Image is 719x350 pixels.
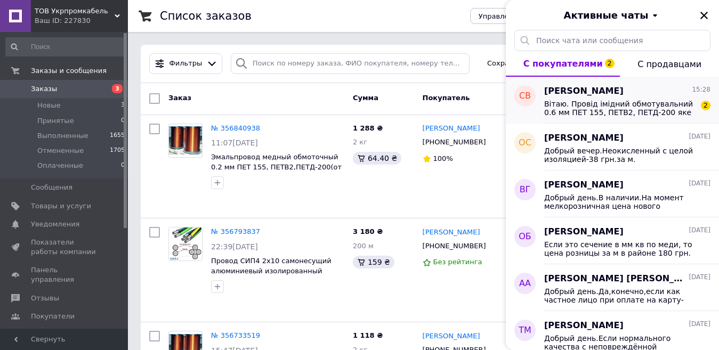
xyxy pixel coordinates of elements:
[160,10,252,22] h1: Список заказов
[692,85,710,94] span: 15:28
[169,59,203,69] span: Фильтры
[211,331,260,339] a: № 356733519
[121,116,125,126] span: 0
[353,138,367,146] span: 2 кг
[506,51,620,77] button: С покупателями2
[544,132,624,144] span: [PERSON_NAME]
[423,227,480,238] a: [PERSON_NAME]
[506,170,719,217] button: ВГ[PERSON_NAME][DATE]Добрый день.В наличии.На момент мелкорозничная цена нового неокисленного 95 ...
[564,9,649,22] span: Активные чаты
[35,16,128,26] div: Ваш ID: 227830
[519,324,531,337] span: ТМ
[168,227,203,261] a: Фото товару
[423,331,480,341] a: [PERSON_NAME]
[701,101,710,110] span: 2
[421,135,488,149] div: [PHONE_NUMBER]
[544,287,696,304] span: Добрый день.Да,конечно,если как частное лицо при оплате на карту- мелкорозничная цена-765 грн.за ...
[353,227,383,235] span: 3 180 ₴
[506,264,719,311] button: АА[PERSON_NAME] [PERSON_NAME][DATE]Добрый день.Да,конечно,если как частное лицо при оплате на кар...
[211,257,332,275] a: Провод СИП4 2х10 самонесущий алюминиевый изолированный
[211,139,258,147] span: 11:07[DATE]
[121,101,125,110] span: 3
[353,124,383,132] span: 1 288 ₴
[544,320,624,332] span: [PERSON_NAME]
[211,227,260,235] a: № 356793837
[168,94,191,102] span: Заказ
[168,124,203,158] a: Фото товару
[37,101,61,110] span: Новые
[519,90,531,102] span: СВ
[37,131,88,141] span: Выполненные
[423,124,480,134] a: [PERSON_NAME]
[698,9,710,22] button: Закрыть
[31,84,57,94] span: Заказы
[506,77,719,124] button: СВ[PERSON_NAME]15:28Вітаю. Провід імідний обмотувальний 0.6 мм ПЕТ 155, ПЕТВ2, ПЕТД-200 яке мінім...
[421,239,488,253] div: [PHONE_NUMBER]
[536,9,689,22] button: Активные чаты
[479,12,562,20] span: Управление статусами
[353,94,378,102] span: Сумма
[433,258,482,266] span: Без рейтинга
[37,161,83,170] span: Оплаченные
[506,124,719,170] button: ОС[PERSON_NAME][DATE]Добрый вечер.Неокисленный с целой изоляцией-38 грн.за м.
[353,242,374,250] span: 200 м
[169,126,202,154] img: Фото товару
[544,193,696,210] span: Добрый день.В наличии.На момент мелкорозничная цена нового неокисленного 95 грн. за м
[35,6,115,16] span: ТОВ Укрпромкабель
[689,179,710,188] span: [DATE]
[605,59,615,68] span: 2
[519,278,531,290] span: АА
[5,37,126,56] input: Поиск
[544,100,696,117] span: Вітаю. Провід імідний обмотувальний 0.6 мм ПЕТ 155, ПЕТВ2, ПЕТД-200 яке мінімальне зпмовлення? Як...
[110,131,125,141] span: 1655
[523,59,603,69] span: С покупателями
[31,238,99,257] span: Показатели работы компании
[169,227,202,261] img: Фото товару
[211,153,342,181] a: Эмальпровод медный обмоточный 0.2 мм ПЕТ 155, ПЕТВ2,ПЕТД-200(от 0.5 кг)
[353,331,383,339] span: 1 118 ₴
[353,256,394,268] div: 159 ₴
[544,273,686,285] span: [PERSON_NAME] [PERSON_NAME]
[31,312,75,321] span: Покупатели
[31,219,79,229] span: Уведомления
[211,242,258,251] span: 22:39[DATE]
[37,116,74,126] span: Принятые
[689,320,710,329] span: [DATE]
[470,8,571,24] button: Управление статусами
[37,146,84,156] span: Отмененные
[31,201,91,211] span: Товары и услуги
[211,124,260,132] a: № 356840938
[31,183,72,192] span: Сообщения
[520,184,531,196] span: ВГ
[544,240,696,257] span: Если это сечение в мм кв по меди, то цена розницы за м в районе 180 грн. за м. Если подходит, пиш...
[689,226,710,235] span: [DATE]
[31,294,59,303] span: Отзывы
[487,59,574,69] span: Сохраненные фильтры:
[544,226,624,238] span: [PERSON_NAME]
[110,146,125,156] span: 1705
[506,217,719,264] button: ОБ[PERSON_NAME][DATE]Если это сечение в мм кв по меди, то цена розницы за м в районе 180 грн. за ...
[423,94,470,102] span: Покупатель
[689,132,710,141] span: [DATE]
[112,84,123,93] span: 3
[353,152,401,165] div: 64.40 ₴
[544,146,696,164] span: Добрый вечер.Неокисленный с целой изоляцией-38 грн.за м.
[231,53,470,74] input: Поиск по номеру заказа, ФИО покупателя, номеру телефона, Email, номеру накладной
[544,85,624,97] span: [PERSON_NAME]
[637,59,701,69] span: С продавцами
[121,161,125,170] span: 0
[620,51,719,77] button: С продавцами
[31,265,99,284] span: Панель управления
[519,137,531,149] span: ОС
[31,66,107,76] span: Заказы и сообщения
[519,231,531,243] span: ОБ
[689,273,710,282] span: [DATE]
[514,30,710,51] input: Поиск чата или сообщения
[544,179,624,191] span: [PERSON_NAME]
[433,154,453,162] span: 100%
